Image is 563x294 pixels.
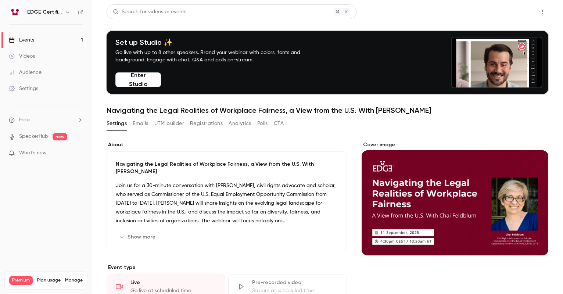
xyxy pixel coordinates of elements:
[190,118,223,129] button: Registrations
[154,118,184,129] button: UTM builder
[116,231,160,243] button: Show more
[229,118,251,129] button: Analytics
[9,69,42,76] div: Audience
[107,264,347,271] p: Event type
[65,277,83,283] a: Manage
[73,43,79,49] img: tab_keywords_by_traffic_grey.svg
[115,38,318,47] h4: Set up Studio ✨
[107,118,127,129] button: Settings
[113,8,186,16] div: Search for videos or events
[12,19,18,25] img: website_grey.svg
[19,133,48,140] a: SpeakerHub
[12,12,18,18] img: logo_orange.svg
[19,19,81,25] div: Domain: [DOMAIN_NAME]
[19,149,47,157] span: What's new
[9,36,34,44] div: Events
[130,279,216,286] div: Live
[21,12,36,18] div: v 4.0.25
[362,141,548,148] label: Cover image
[28,43,66,48] div: Domain Overview
[257,118,268,129] button: Polls
[9,6,21,18] img: EDGE Certification
[107,141,347,148] label: About
[53,133,67,140] span: new
[9,116,83,124] li: help-dropdown-opener
[37,277,61,283] span: Plan usage
[116,181,338,225] p: Join us for a 30-minute conversation with [PERSON_NAME], civil rights advocate and scholar, who s...
[9,85,38,92] div: Settings
[274,118,284,129] button: CTA
[133,118,148,129] button: Emails
[81,43,124,48] div: Keywords by Traffic
[19,116,30,124] span: Help
[27,8,62,16] h6: EDGE Certification
[252,279,338,286] div: Pre-recorded video
[9,53,35,60] div: Videos
[107,106,548,115] h1: Navigating the Legal Realities of Workplace Fairness, a View from the U.S. With [PERSON_NAME]
[115,72,161,87] button: Enter Studio
[115,49,318,64] p: Go live with up to 8 other speakers. Brand your webinar with colors, fonts and background. Engage...
[9,276,33,285] span: Premium
[116,161,338,175] p: Navigating the Legal Realities of Workplace Fairness, a View from the U.S. With [PERSON_NAME]
[20,43,26,49] img: tab_domain_overview_orange.svg
[502,4,531,19] button: Share
[362,141,548,255] section: Cover image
